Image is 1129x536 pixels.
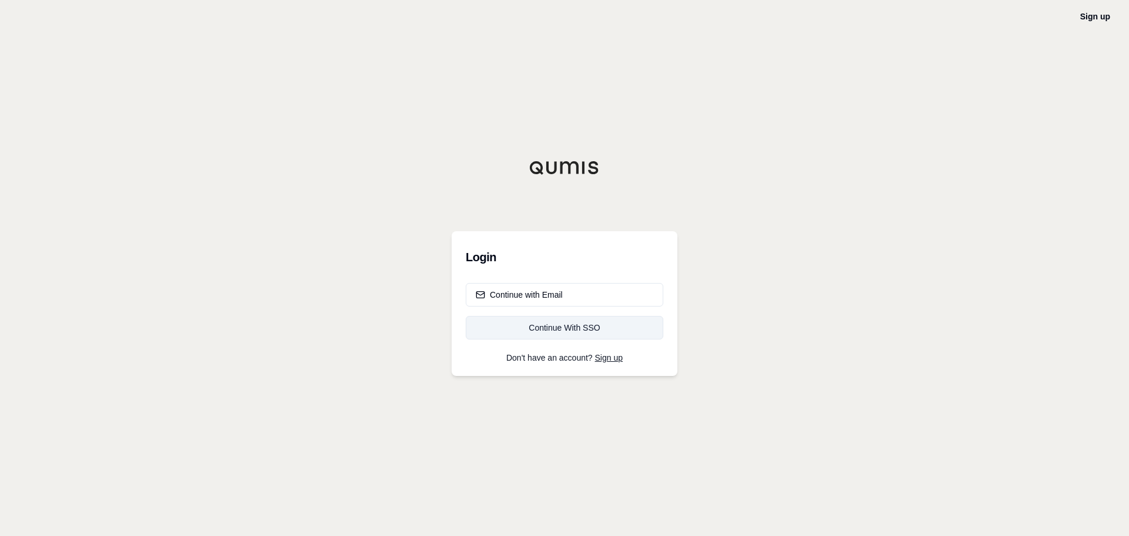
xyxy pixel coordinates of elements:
[466,283,663,307] button: Continue with Email
[466,316,663,339] a: Continue With SSO
[476,322,653,334] div: Continue With SSO
[476,289,563,301] div: Continue with Email
[1080,12,1110,21] a: Sign up
[529,161,600,175] img: Qumis
[466,245,663,269] h3: Login
[466,354,663,362] p: Don't have an account?
[595,353,623,362] a: Sign up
